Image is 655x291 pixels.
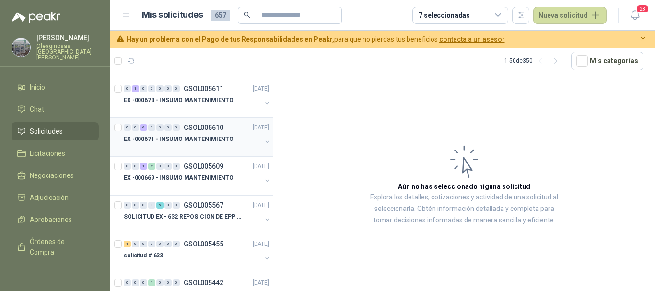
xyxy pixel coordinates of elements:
div: 0 [148,85,155,92]
div: 0 [173,202,180,209]
p: [DATE] [253,279,269,288]
div: 0 [173,124,180,131]
h1: Mis solicitudes [142,8,203,22]
div: 1 [148,279,155,286]
p: EX -000671 - INSUMO MANTENIMIENTO [124,135,234,144]
div: 0 [156,85,164,92]
div: 7 seleccionadas [419,10,470,21]
div: 1 [140,163,147,170]
div: 0 [140,85,147,92]
div: 0 [173,241,180,247]
p: [DATE] [253,240,269,249]
a: Inicio [12,78,99,96]
div: 0 [173,163,180,170]
div: 0 [164,202,172,209]
a: 1 0 0 0 0 0 0 GSOL005455[DATE] solicitud # 633 [124,238,271,269]
div: 0 [164,124,172,131]
p: [DATE] [253,201,269,210]
div: 1 [124,241,131,247]
p: [DATE] [253,84,269,93]
span: 657 [211,10,230,21]
p: GSOL005567 [184,202,223,209]
span: Licitaciones [30,148,65,159]
span: Órdenes de Compra [30,236,90,257]
div: 0 [148,124,155,131]
a: Solicitudes [12,122,99,140]
span: para que no pierdas tus beneficios [127,34,505,45]
p: solicitud # 633 [124,251,163,260]
span: Solicitudes [30,126,63,137]
p: GSOL005609 [184,163,223,170]
p: EX -000669 - INSUMO MANTENIMIENTO [124,174,234,183]
a: Chat [12,100,99,118]
a: 0 0 1 2 0 0 0 GSOL005609[DATE] EX -000669 - INSUMO MANTENIMIENTO [124,161,271,191]
div: 0 [132,202,139,209]
div: 0 [156,279,164,286]
span: Negociaciones [30,170,74,181]
span: 23 [636,4,649,13]
a: Aprobaciones [12,210,99,229]
div: 0 [164,85,172,92]
p: GSOL005442 [184,279,223,286]
p: [PERSON_NAME] [36,35,99,41]
div: 0 [156,241,164,247]
div: 0 [124,163,131,170]
span: Inicio [30,82,45,93]
button: Cerrar [637,34,649,46]
a: Licitaciones [12,144,99,163]
p: GSOL005611 [184,85,223,92]
div: 0 [173,279,180,286]
div: 0 [132,124,139,131]
div: 0 [124,279,131,286]
div: 0 [140,241,147,247]
div: 0 [132,279,139,286]
div: 0 [140,279,147,286]
button: Mís categorías [571,52,643,70]
span: Chat [30,104,44,115]
button: 23 [626,7,643,24]
div: 6 [140,124,147,131]
div: 0 [132,241,139,247]
a: contacta a un asesor [439,35,505,43]
div: 0 [164,241,172,247]
a: 0 0 0 0 6 0 0 GSOL005567[DATE] SOLICITUD EX - 632 REPOSICION DE EPP #2 [124,199,271,230]
p: Oleaginosas [GEOGRAPHIC_DATA][PERSON_NAME] [36,43,99,60]
span: Adjudicación [30,192,69,203]
div: 0 [148,202,155,209]
p: [DATE] [253,123,269,132]
a: Remisiones [12,265,99,283]
p: GSOL005455 [184,241,223,247]
span: Aprobaciones [30,214,72,225]
b: Hay un problema con el Pago de tus Responsabilidades en Peakr, [127,35,334,43]
div: 0 [124,124,131,131]
div: 2 [148,163,155,170]
h3: Aún no has seleccionado niguna solicitud [398,181,530,192]
a: Adjudicación [12,188,99,207]
p: EX -000673 - INSUMO MANTENIMIENTO [124,96,234,105]
div: 0 [156,163,164,170]
img: Logo peakr [12,12,60,23]
div: 6 [156,202,164,209]
span: search [244,12,250,18]
img: Company Logo [12,38,30,57]
div: 1 [132,85,139,92]
button: Nueva solicitud [533,7,607,24]
p: GSOL005610 [184,124,223,131]
div: 0 [124,85,131,92]
div: 1 - 50 de 350 [504,53,563,69]
div: 0 [173,85,180,92]
a: Órdenes de Compra [12,233,99,261]
div: 0 [164,279,172,286]
p: [DATE] [253,162,269,171]
div: 0 [124,202,131,209]
div: 0 [132,163,139,170]
p: SOLICITUD EX - 632 REPOSICION DE EPP #2 [124,212,243,221]
div: 0 [148,241,155,247]
div: 0 [164,163,172,170]
a: 0 1 0 0 0 0 0 GSOL005611[DATE] EX -000673 - INSUMO MANTENIMIENTO [124,83,271,114]
a: Negociaciones [12,166,99,185]
p: Explora los detalles, cotizaciones y actividad de una solicitud al seleccionarla. Obtén informaci... [369,192,559,226]
a: 0 0 6 0 0 0 0 GSOL005610[DATE] EX -000671 - INSUMO MANTENIMIENTO [124,122,271,152]
div: 0 [140,202,147,209]
div: 0 [156,124,164,131]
